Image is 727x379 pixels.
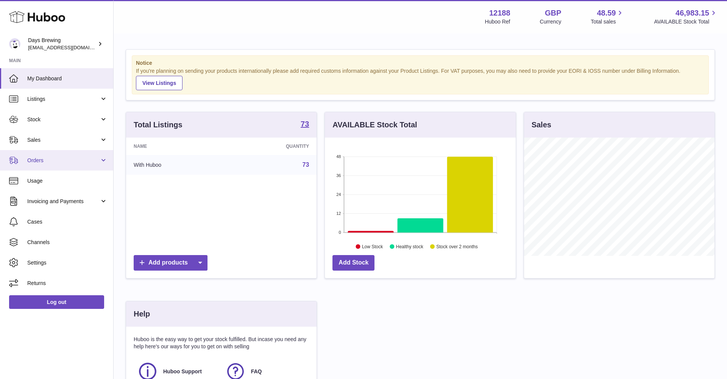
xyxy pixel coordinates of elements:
[134,120,183,130] h3: Total Listings
[27,218,108,226] span: Cases
[27,157,100,164] span: Orders
[27,96,100,103] span: Listings
[437,244,478,249] text: Stock over 2 months
[27,280,108,287] span: Returns
[134,309,150,319] h3: Help
[332,255,374,271] a: Add Stock
[27,177,108,185] span: Usage
[654,8,718,25] a: 46,983.15 AVAILABLE Stock Total
[339,230,341,235] text: 0
[337,192,341,197] text: 24
[27,116,100,123] span: Stock
[227,138,317,155] th: Quantity
[126,155,227,175] td: With Huboo
[597,8,616,18] span: 48.59
[136,67,705,90] div: If you're planning on sending your products internationally please add required customs informati...
[9,295,104,309] a: Log out
[332,120,417,130] h3: AVAILABLE Stock Total
[485,18,510,25] div: Huboo Ref
[303,161,309,168] a: 73
[591,18,624,25] span: Total sales
[540,18,562,25] div: Currency
[396,244,424,249] text: Healthy stock
[654,18,718,25] span: AVAILABLE Stock Total
[337,173,341,178] text: 36
[126,138,227,155] th: Name
[163,368,202,375] span: Huboo Support
[545,8,561,18] strong: GBP
[134,255,207,271] a: Add products
[676,8,709,18] span: 46,983.15
[591,8,624,25] a: 48.59 Total sales
[251,368,262,375] span: FAQ
[27,259,108,266] span: Settings
[136,60,705,67] strong: Notice
[27,136,100,144] span: Sales
[362,244,383,249] text: Low Stock
[489,8,510,18] strong: 12188
[9,38,20,50] img: victoria@daysbrewing.com
[337,154,341,159] text: 48
[134,336,309,350] p: Huboo is the easy way to get your stock fulfilled. But incase you need any help here's our ways f...
[27,75,108,82] span: My Dashboard
[136,76,183,90] a: View Listings
[301,120,309,128] strong: 73
[301,120,309,129] a: 73
[337,211,341,216] text: 12
[532,120,551,130] h3: Sales
[27,198,100,205] span: Invoicing and Payments
[27,239,108,246] span: Channels
[28,37,96,51] div: Days Brewing
[28,44,111,50] span: [EMAIL_ADDRESS][DOMAIN_NAME]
